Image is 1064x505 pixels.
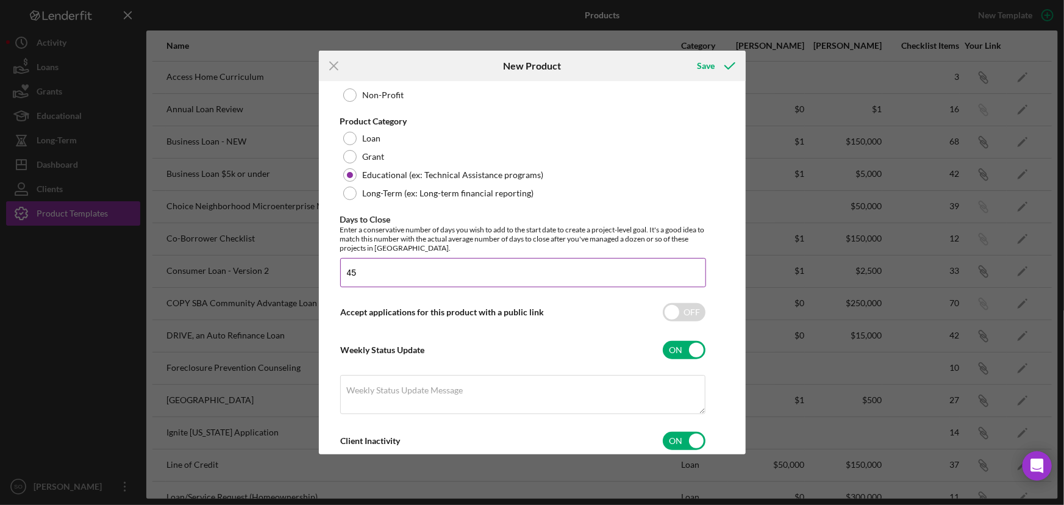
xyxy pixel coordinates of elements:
label: Client Inactivity [341,435,401,446]
label: Days to Close [340,214,391,224]
label: Loan [363,134,381,143]
label: Weekly Status Update Message [347,385,463,395]
label: Non-Profit [363,90,404,100]
div: Enter a conservative number of days you wish to add to the start date to create a project-level g... [340,225,706,253]
label: Grant [363,152,385,162]
div: Save [697,54,715,78]
button: Save [685,54,745,78]
div: Product Category [340,116,706,126]
div: Open Intercom Messenger [1023,451,1052,481]
label: Educational (ex: Technical Assistance programs) [363,170,544,180]
label: Weekly Status Update [341,345,425,355]
label: Accept applications for this product with a public link [341,307,544,317]
h6: New Product [503,60,561,71]
label: Long-Term (ex: Long-term financial reporting) [363,188,534,198]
